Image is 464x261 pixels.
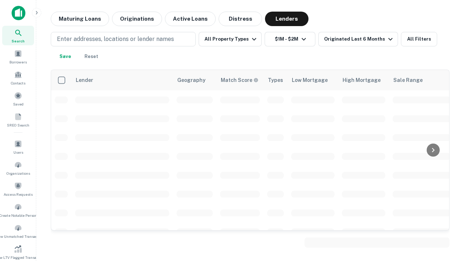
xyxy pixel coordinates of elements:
[219,12,262,26] button: Distress
[2,26,34,45] a: Search
[51,12,109,26] button: Maturing Loans
[287,70,338,90] th: Low Mortgage
[2,137,34,157] a: Users
[11,80,25,86] span: Contacts
[12,38,25,44] span: Search
[428,180,464,215] iframe: Chat Widget
[292,76,328,84] div: Low Mortgage
[80,49,103,64] button: Reset
[265,32,315,46] button: $1M - $2M
[4,191,33,197] span: Access Requests
[343,76,381,84] div: High Mortgage
[2,89,34,108] a: Saved
[268,76,283,84] div: Types
[264,70,287,90] th: Types
[13,149,23,155] span: Users
[216,70,264,90] th: Capitalize uses an advanced AI algorithm to match your search with the best lender. The match sco...
[7,122,29,128] span: SREO Search
[393,76,423,84] div: Sale Range
[2,110,34,129] a: SREO Search
[7,170,30,176] span: Organizations
[2,200,34,220] a: Create Notable Person
[221,76,258,84] div: Capitalize uses an advanced AI algorithm to match your search with the best lender. The match sco...
[51,32,196,46] button: Enter addresses, locations or lender names
[2,221,34,241] a: Review Unmatched Transactions
[221,76,257,84] h6: Match Score
[12,6,25,20] img: capitalize-icon.png
[112,12,162,26] button: Originations
[199,32,262,46] button: All Property Types
[389,70,454,90] th: Sale Range
[71,70,173,90] th: Lender
[265,12,308,26] button: Lenders
[173,70,216,90] th: Geography
[2,158,34,178] a: Organizations
[2,47,34,66] a: Borrowers
[57,35,174,43] p: Enter addresses, locations or lender names
[177,76,206,84] div: Geography
[338,70,389,90] th: High Mortgage
[318,32,398,46] button: Originated Last 6 Months
[165,12,216,26] button: Active Loans
[76,76,93,84] div: Lender
[401,32,437,46] button: All Filters
[9,59,27,65] span: Borrowers
[2,68,34,87] a: Contacts
[2,179,34,199] a: Access Requests
[54,49,77,64] button: Save your search to get updates of matches that match your search criteria.
[13,101,24,107] span: Saved
[324,35,395,43] div: Originated Last 6 Months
